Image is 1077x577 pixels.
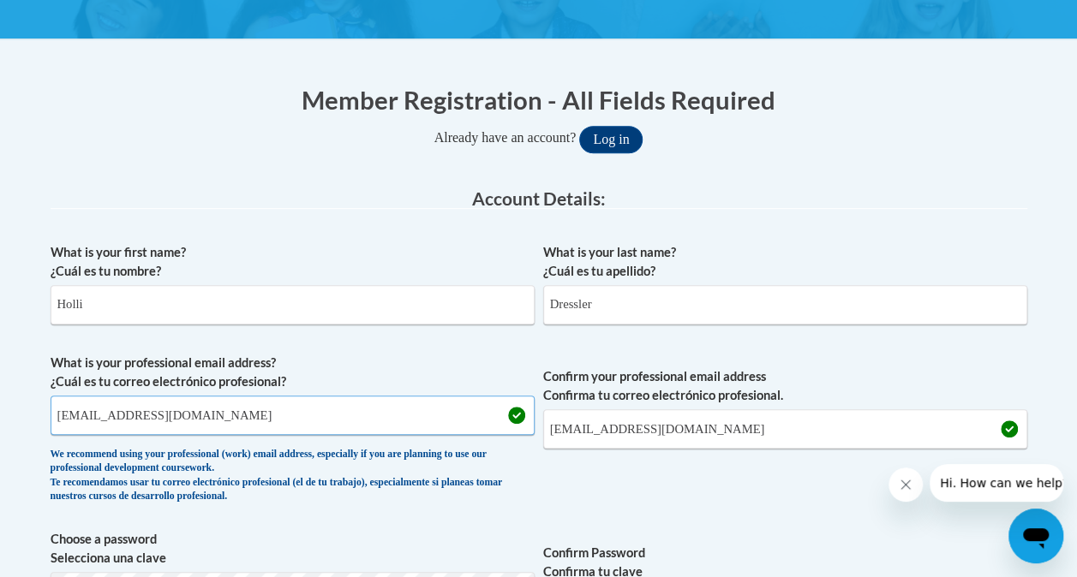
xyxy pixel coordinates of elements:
[51,396,535,435] input: Metadata input
[579,126,643,153] button: Log in
[472,187,606,209] span: Account Details:
[543,243,1027,281] label: What is your last name? ¿Cuál es tu apellido?
[51,354,535,391] label: What is your professional email address? ¿Cuál es tu correo electrónico profesional?
[543,285,1027,324] input: Metadata input
[543,409,1027,449] input: Required
[543,367,1027,405] label: Confirm your professional email address Confirma tu correo electrónico profesional.
[1008,509,1063,563] iframe: Button to launch messaging window
[10,12,139,26] span: Hi. How can we help?
[930,464,1063,502] iframe: Message from company
[434,130,577,145] span: Already have an account?
[51,285,535,324] input: Metadata input
[51,82,1027,117] h1: Member Registration - All Fields Required
[51,530,535,568] label: Choose a password Selecciona una clave
[889,467,923,502] iframe: Close message
[51,243,535,281] label: What is your first name? ¿Cuál es tu nombre?
[51,448,535,504] div: We recommend using your professional (work) email address, especially if you are planning to use ...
